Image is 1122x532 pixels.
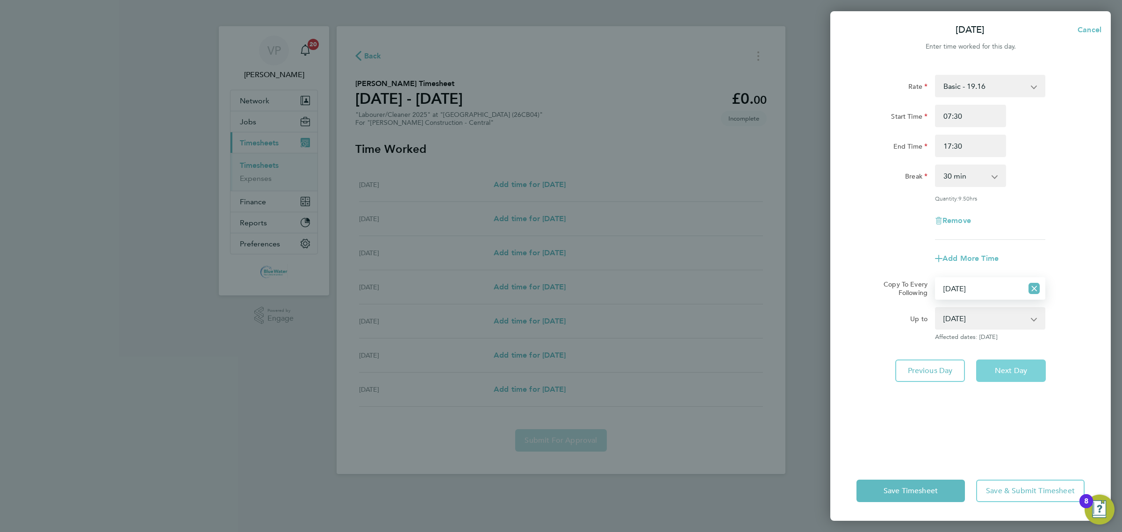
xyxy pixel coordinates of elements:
[935,255,999,262] button: Add More Time
[976,359,1046,382] button: Next Day
[935,194,1045,202] div: Quantity: hrs
[958,194,970,202] span: 9.50
[935,217,971,224] button: Remove
[830,41,1111,52] div: Enter time worked for this day.
[1075,25,1101,34] span: Cancel
[1084,501,1088,513] div: 8
[908,366,953,375] span: Previous Day
[986,486,1075,496] span: Save & Submit Timesheet
[893,142,928,153] label: End Time
[910,315,928,326] label: Up to
[942,216,971,225] span: Remove
[935,105,1006,127] input: E.g. 08:00
[935,135,1006,157] input: E.g. 18:00
[976,480,1085,502] button: Save & Submit Timesheet
[1085,495,1115,525] button: Open Resource Center, 8 new notifications
[995,366,1027,375] span: Next Day
[876,280,928,297] label: Copy To Every Following
[935,333,1045,341] span: Affected dates: [DATE]
[856,480,965,502] button: Save Timesheet
[905,172,928,183] label: Break
[895,359,965,382] button: Previous Day
[908,82,928,93] label: Rate
[1028,278,1040,299] button: Reset selection
[891,112,928,123] label: Start Time
[956,23,985,36] p: [DATE]
[1063,21,1111,39] button: Cancel
[942,254,999,263] span: Add More Time
[884,486,938,496] span: Save Timesheet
